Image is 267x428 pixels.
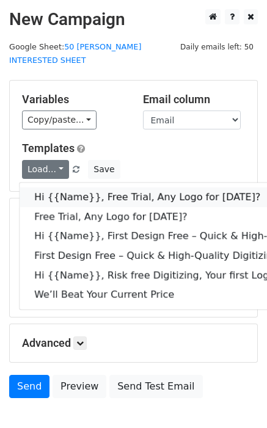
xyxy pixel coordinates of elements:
[22,142,75,154] a: Templates
[22,160,69,179] a: Load...
[143,93,246,106] h5: Email column
[9,42,141,65] small: Google Sheet:
[176,42,258,51] a: Daily emails left: 50
[22,336,245,350] h5: Advanced
[88,160,120,179] button: Save
[22,111,97,129] a: Copy/paste...
[9,375,49,398] a: Send
[53,375,106,398] a: Preview
[176,40,258,54] span: Daily emails left: 50
[22,93,125,106] h5: Variables
[9,42,141,65] a: 50 [PERSON_NAME] INTERESTED SHEET
[109,375,202,398] a: Send Test Email
[9,9,258,30] h2: New Campaign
